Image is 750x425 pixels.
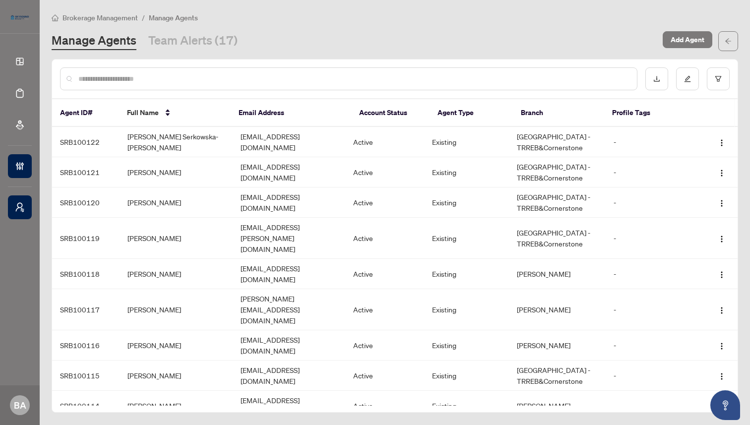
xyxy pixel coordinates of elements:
[509,259,606,289] td: [PERSON_NAME]
[142,12,145,23] li: /
[233,391,345,421] td: [EMAIL_ADDRESS][DOMAIN_NAME]
[345,157,424,187] td: Active
[345,259,424,289] td: Active
[606,187,701,218] td: -
[345,361,424,391] td: Active
[714,134,730,150] button: Logo
[120,361,232,391] td: [PERSON_NAME]
[62,13,138,22] span: Brokerage Management
[606,259,701,289] td: -
[345,187,424,218] td: Active
[120,187,232,218] td: [PERSON_NAME]
[714,302,730,317] button: Logo
[52,32,136,50] a: Manage Agents
[509,361,606,391] td: [GEOGRAPHIC_DATA] - TRREB&Cornerstone
[509,289,606,330] td: [PERSON_NAME]
[52,259,120,289] td: SRB100118
[509,218,606,259] td: [GEOGRAPHIC_DATA] - TRREB&Cornerstone
[707,67,730,90] button: filter
[52,127,120,157] td: SRB100122
[684,75,691,82] span: edit
[345,289,424,330] td: Active
[233,289,345,330] td: [PERSON_NAME][EMAIL_ADDRESS][DOMAIN_NAME]
[718,235,726,243] img: Logo
[718,342,726,350] img: Logo
[351,99,429,127] th: Account Status
[14,398,26,412] span: BA
[710,390,740,420] button: Open asap
[509,157,606,187] td: [GEOGRAPHIC_DATA] - TRREB&Cornerstone
[424,157,508,187] td: Existing
[119,99,231,127] th: Full Name
[509,391,606,421] td: [PERSON_NAME]
[148,32,238,50] a: Team Alerts (17)
[671,32,704,48] span: Add Agent
[424,289,508,330] td: Existing
[424,218,508,259] td: Existing
[714,337,730,353] button: Logo
[645,67,668,90] button: download
[52,361,120,391] td: SRB100115
[233,187,345,218] td: [EMAIL_ADDRESS][DOMAIN_NAME]
[606,157,701,187] td: -
[120,218,232,259] td: [PERSON_NAME]
[120,330,232,361] td: [PERSON_NAME]
[606,330,701,361] td: -
[345,218,424,259] td: Active
[424,391,508,421] td: Existing
[120,289,232,330] td: [PERSON_NAME]
[52,187,120,218] td: SRB100120
[233,218,345,259] td: [EMAIL_ADDRESS][PERSON_NAME][DOMAIN_NAME]
[52,289,120,330] td: SRB100117
[233,127,345,157] td: [EMAIL_ADDRESS][DOMAIN_NAME]
[52,157,120,187] td: SRB100121
[231,99,352,127] th: Email Address
[718,169,726,177] img: Logo
[714,367,730,383] button: Logo
[509,187,606,218] td: [GEOGRAPHIC_DATA] - TRREB&Cornerstone
[345,127,424,157] td: Active
[120,157,232,187] td: [PERSON_NAME]
[120,391,232,421] td: [PERSON_NAME]
[424,187,508,218] td: Existing
[604,99,699,127] th: Profile Tags
[714,164,730,180] button: Logo
[345,330,424,361] td: Active
[120,259,232,289] td: [PERSON_NAME]
[606,218,701,259] td: -
[52,391,120,421] td: SRB100114
[424,127,508,157] td: Existing
[52,330,120,361] td: SRB100116
[718,306,726,314] img: Logo
[52,99,119,127] th: Agent ID#
[233,259,345,289] td: [EMAIL_ADDRESS][DOMAIN_NAME]
[718,139,726,147] img: Logo
[509,127,606,157] td: [GEOGRAPHIC_DATA] - TRREB&Cornerstone
[233,330,345,361] td: [EMAIL_ADDRESS][DOMAIN_NAME]
[718,199,726,207] img: Logo
[653,75,660,82] span: download
[52,218,120,259] td: SRB100119
[715,75,722,82] span: filter
[52,14,59,21] span: home
[676,67,699,90] button: edit
[606,361,701,391] td: -
[714,230,730,246] button: Logo
[8,12,32,22] img: logo
[424,361,508,391] td: Existing
[345,391,424,421] td: Active
[606,391,701,421] td: -
[714,194,730,210] button: Logo
[509,330,606,361] td: [PERSON_NAME]
[233,361,345,391] td: [EMAIL_ADDRESS][DOMAIN_NAME]
[430,99,513,127] th: Agent Type
[233,157,345,187] td: [EMAIL_ADDRESS][DOMAIN_NAME]
[120,127,232,157] td: [PERSON_NAME] Serkowska-[PERSON_NAME]
[15,202,25,212] span: user-switch
[718,271,726,279] img: Logo
[725,38,732,45] span: arrow-left
[127,107,159,118] span: Full Name
[606,127,701,157] td: -
[424,330,508,361] td: Existing
[663,31,712,48] button: Add Agent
